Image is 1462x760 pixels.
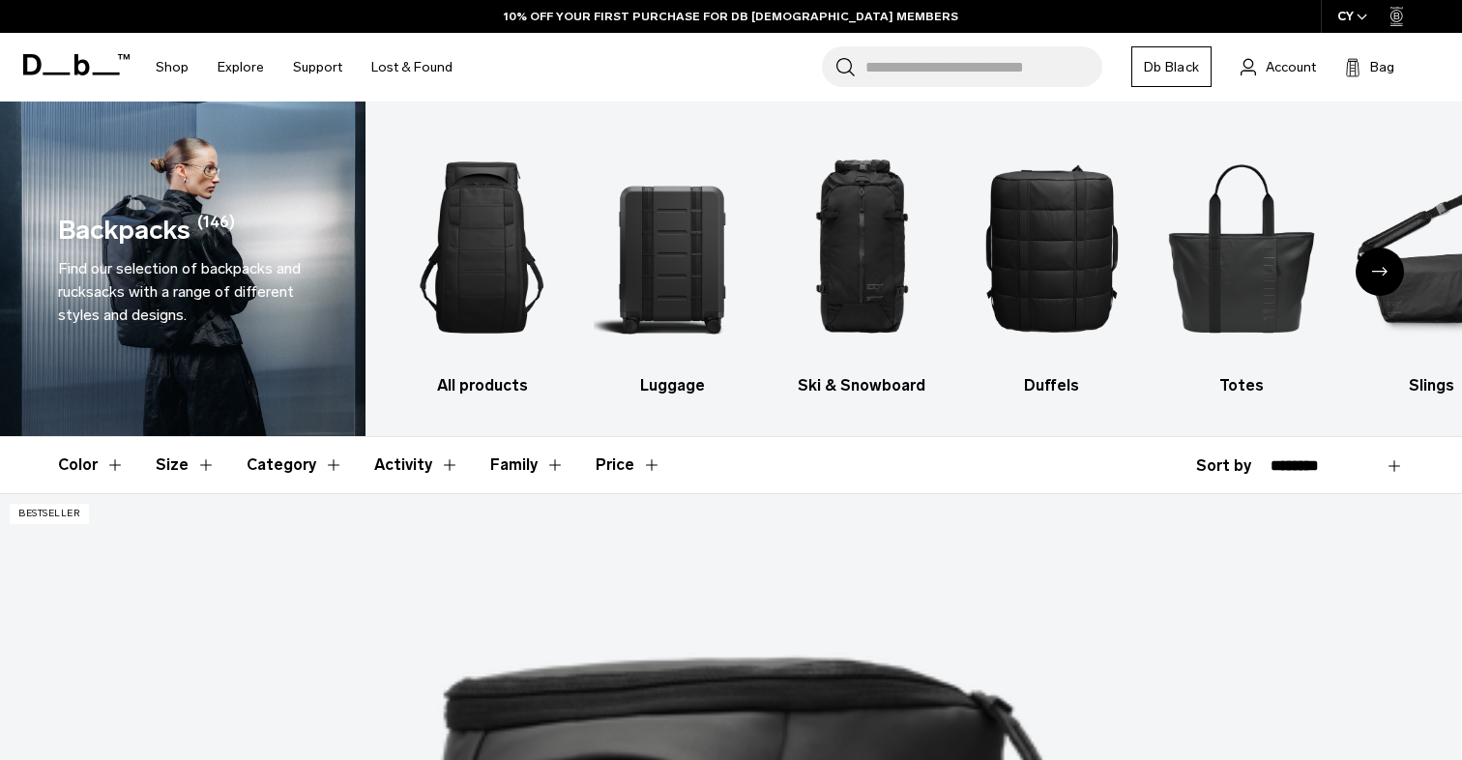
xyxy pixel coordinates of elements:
[371,33,453,102] a: Lost & Found
[1345,55,1394,78] button: Bag
[10,504,89,524] p: Bestseller
[404,131,560,397] li: 1 / 10
[594,374,749,397] h3: Luggage
[58,259,301,324] span: Find our selection of backpacks and rucksacks with a range of different styles and designs.
[974,374,1129,397] h3: Duffels
[58,437,125,493] button: Toggle Filter
[1163,374,1319,397] h3: Totes
[247,437,343,493] button: Toggle Filter
[1241,55,1316,78] a: Account
[1356,248,1404,296] div: Next slide
[504,8,958,25] a: 10% OFF YOUR FIRST PURCHASE FOR DB [DEMOGRAPHIC_DATA] MEMBERS
[1266,57,1316,77] span: Account
[594,131,749,365] img: Db
[404,131,560,397] a: Db All products
[784,131,940,397] a: Db Ski & Snowboard
[156,437,216,493] button: Toggle Filter
[374,437,459,493] button: Toggle Filter
[404,131,560,365] img: Db
[784,131,940,397] li: 3 / 10
[1163,131,1319,365] img: Db
[974,131,1129,397] li: 4 / 10
[1163,131,1319,397] a: Db Totes
[596,437,661,493] button: Toggle Price
[141,33,467,102] nav: Main Navigation
[1131,46,1212,87] a: Db Black
[156,33,189,102] a: Shop
[218,33,264,102] a: Explore
[404,374,560,397] h3: All products
[974,131,1129,397] a: Db Duffels
[293,33,342,102] a: Support
[594,131,749,397] a: Db Luggage
[490,437,565,493] button: Toggle Filter
[784,374,940,397] h3: Ski & Snowboard
[197,211,235,250] span: (146)
[974,131,1129,365] img: Db
[58,211,190,250] h1: Backpacks
[1370,57,1394,77] span: Bag
[1163,131,1319,397] li: 5 / 10
[594,131,749,397] li: 2 / 10
[784,131,940,365] img: Db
